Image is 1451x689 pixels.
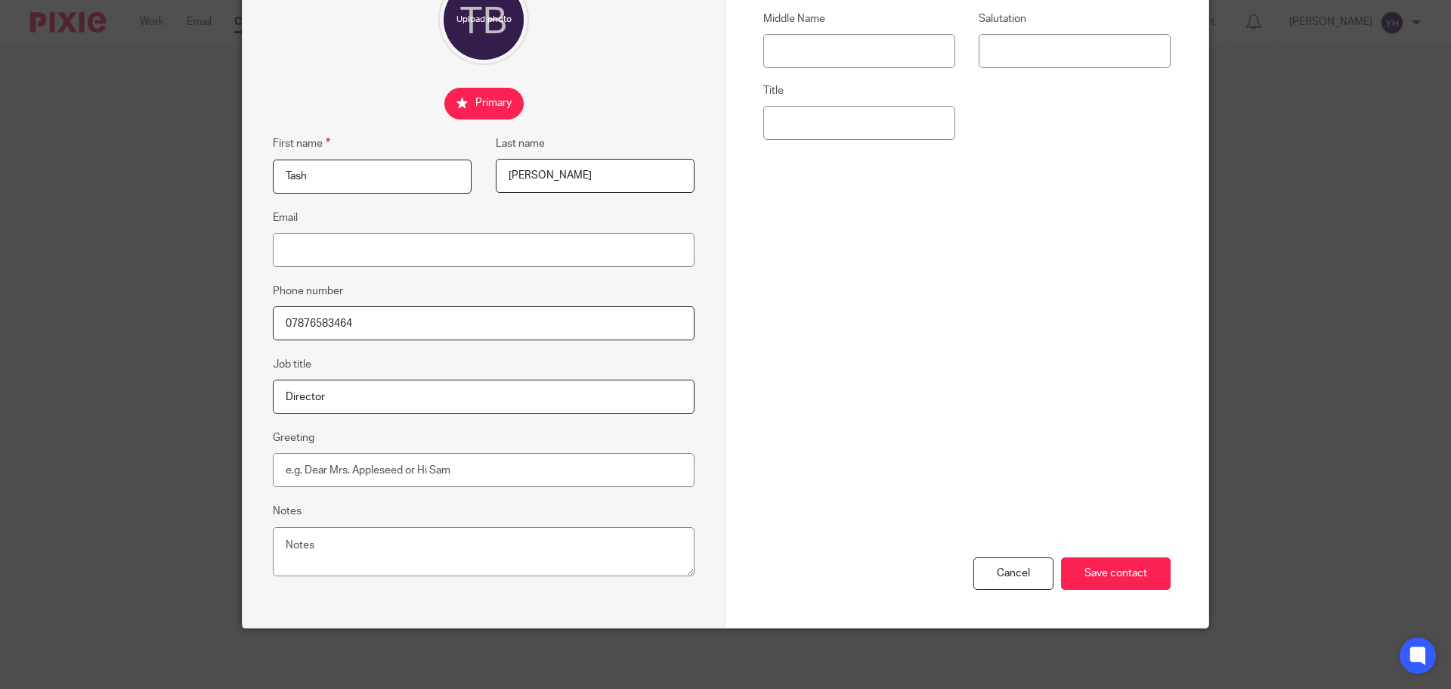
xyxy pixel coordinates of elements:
label: Title [763,83,955,98]
label: Email [273,210,298,225]
input: Save contact [1061,557,1171,590]
label: Job title [273,357,311,372]
div: Cancel [973,557,1053,590]
input: e.g. Dear Mrs. Appleseed or Hi Sam [273,453,695,487]
label: First name [273,135,330,152]
label: Salutation [979,11,1171,26]
label: Greeting [273,430,314,445]
label: Phone number [273,284,343,299]
label: Middle Name [763,11,955,26]
label: Notes [273,504,302,519]
label: Last name [496,136,545,151]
